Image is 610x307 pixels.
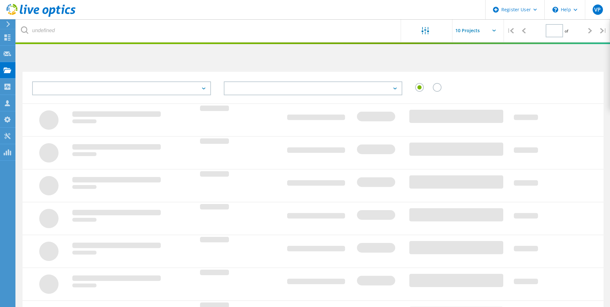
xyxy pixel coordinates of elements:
[565,28,568,34] span: of
[504,19,517,42] div: |
[597,19,610,42] div: |
[6,14,76,18] a: Live Optics Dashboard
[594,7,601,12] span: VP
[16,19,401,42] input: undefined
[552,7,558,13] svg: \n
